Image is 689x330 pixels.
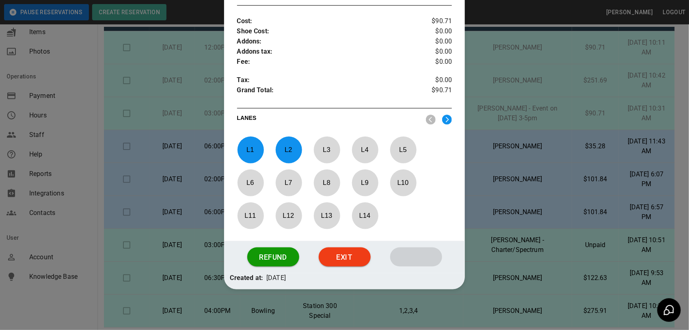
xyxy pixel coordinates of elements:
p: L 12 [275,206,302,225]
img: nav_left.svg [426,115,436,125]
p: $90.71 [416,16,452,26]
p: L 11 [237,206,264,225]
p: L 9 [352,173,378,192]
p: Created at: [230,273,264,283]
p: Cost : [237,16,417,26]
p: [DATE] [266,273,286,283]
p: LANES [237,114,420,125]
img: right.svg [442,115,452,125]
p: L 6 [237,173,264,192]
p: Fee : [237,57,417,67]
p: $0.00 [416,26,452,37]
p: L 8 [313,173,340,192]
button: Exit [319,247,371,267]
p: L 1 [237,140,264,159]
p: L 7 [275,173,302,192]
button: Refund [247,247,299,267]
p: L 4 [352,140,378,159]
p: Grand Total : [237,85,417,98]
p: $0.00 [416,75,452,85]
p: Addons tax : [237,47,417,57]
p: $0.00 [416,37,452,47]
p: L 14 [352,206,378,225]
p: $90.71 [416,85,452,98]
p: L 5 [390,140,417,159]
p: L 10 [390,173,417,192]
p: Tax : [237,75,417,85]
p: L 3 [313,140,340,159]
p: L 2 [275,140,302,159]
p: L 13 [313,206,340,225]
p: $0.00 [416,47,452,57]
p: Addons : [237,37,417,47]
p: $0.00 [416,57,452,67]
p: Shoe Cost : [237,26,417,37]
